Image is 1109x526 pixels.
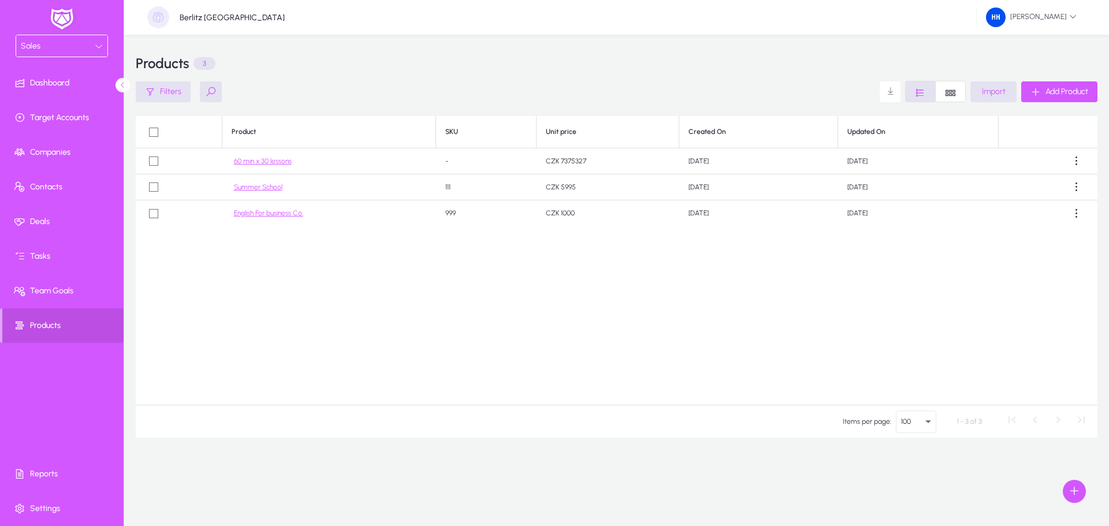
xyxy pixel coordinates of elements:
[21,41,40,51] span: Sales
[47,7,76,31] img: white-logo.png
[986,8,1006,27] img: 172.png
[689,128,726,136] div: Created On
[136,57,189,70] h3: Products
[2,503,126,514] span: Settings
[180,13,285,23] p: Berlitz [GEOGRAPHIC_DATA]
[986,8,1077,27] span: [PERSON_NAME]
[136,405,1097,438] mat-paginator: Select page
[679,174,839,200] td: [DATE]
[905,81,966,102] mat-button-toggle-group: Font Style
[160,87,181,96] span: Filters
[957,416,982,427] div: 1 - 3 of 3
[2,170,126,204] a: Contacts
[1021,81,1097,102] button: Add Product
[234,209,303,218] a: English For business Co.
[843,416,891,427] div: Items per page:
[234,157,292,166] a: 60 min x 30 lessons
[436,174,536,200] td: 111
[2,181,126,193] span: Contacts
[2,66,126,100] a: Dashboard
[232,128,427,136] div: Product
[537,174,679,200] td: CZK 5995
[2,77,126,89] span: Dashboard
[2,251,126,262] span: Tasks
[679,200,839,226] td: [DATE]
[838,148,999,174] td: [DATE]
[436,148,536,174] td: -
[679,148,839,174] td: [DATE]
[2,112,126,124] span: Target Accounts
[436,200,536,226] td: 999
[2,100,126,135] a: Target Accounts
[2,285,126,297] span: Team Goals
[2,491,126,526] a: Settings
[838,200,999,226] td: [DATE]
[2,468,126,480] span: Reports
[537,148,679,174] td: CZK 7375327
[689,128,829,136] div: Created On
[2,135,126,170] a: Companies
[1045,87,1088,96] span: Add Product
[546,128,669,136] div: Unit price
[847,128,885,136] div: Updated On
[847,128,989,136] div: Updated On
[982,87,1006,96] span: Import
[546,128,576,136] div: Unit price
[2,457,126,491] a: Reports
[2,239,126,274] a: Tasks
[136,81,191,102] button: Filters
[2,320,124,331] span: Products
[970,81,1017,102] button: Import
[445,128,458,136] div: SKU
[537,200,679,226] td: CZK 1000
[445,128,526,136] div: SKU
[901,417,911,426] span: 100
[2,204,126,239] a: Deals
[193,57,215,70] p: 3
[232,128,256,136] div: Product
[2,274,126,308] a: Team Goals
[2,216,126,227] span: Deals
[2,147,126,158] span: Companies
[838,174,999,200] td: [DATE]
[977,7,1086,28] button: [PERSON_NAME]
[147,6,169,28] img: organization-placeholder.png
[234,183,282,192] a: Summer School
